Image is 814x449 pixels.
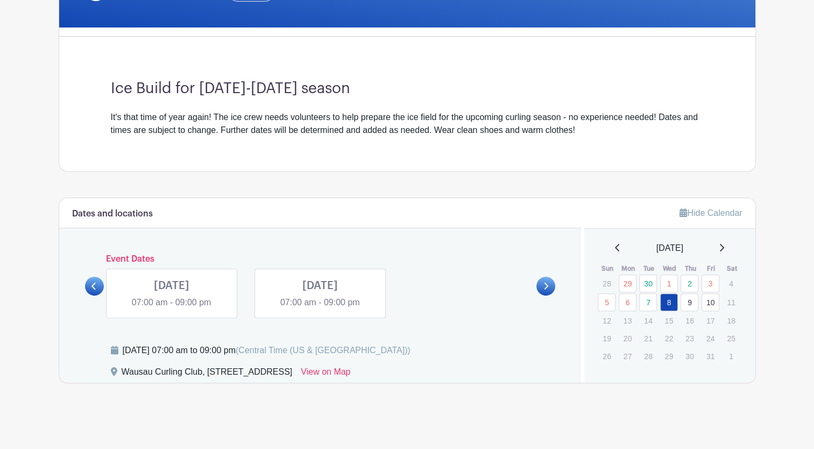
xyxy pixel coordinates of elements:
[660,263,681,274] th: Wed
[702,293,719,311] a: 10
[639,312,657,329] p: 14
[702,348,719,364] p: 31
[619,312,636,329] p: 13
[639,293,657,311] a: 7
[111,111,704,137] div: It's that time of year again! The ice crew needs volunteers to help prepare the ice field for the...
[722,294,740,311] p: 11
[681,330,698,347] p: 23
[104,254,537,264] h6: Event Dates
[681,312,698,329] p: 16
[618,263,639,274] th: Mon
[111,80,704,98] h3: Ice Build for [DATE]-[DATE] season
[660,275,678,292] a: 1
[681,348,698,364] p: 30
[660,312,678,329] p: 15
[721,263,742,274] th: Sat
[598,330,615,347] p: 19
[123,344,410,357] div: [DATE] 07:00 am to 09:00 pm
[619,330,636,347] p: 20
[722,312,740,329] p: 18
[619,348,636,364] p: 27
[236,346,410,355] span: (Central Time (US & [GEOGRAPHIC_DATA]))
[72,209,153,219] h6: Dates and locations
[679,208,742,218] a: Hide Calendar
[639,275,657,292] a: 30
[619,293,636,311] a: 6
[619,275,636,292] a: 29
[639,330,657,347] p: 21
[598,348,615,364] p: 26
[597,263,618,274] th: Sun
[660,293,678,311] a: 8
[301,366,350,383] a: View on Map
[680,263,701,274] th: Thu
[722,275,740,292] p: 4
[598,293,615,311] a: 5
[702,275,719,292] a: 3
[660,348,678,364] p: 29
[722,348,740,364] p: 1
[639,263,660,274] th: Tue
[681,293,698,311] a: 9
[660,330,678,347] p: 22
[702,312,719,329] p: 17
[598,275,615,292] p: 28
[722,330,740,347] p: 25
[681,275,698,292] a: 2
[656,242,683,255] span: [DATE]
[701,263,722,274] th: Fri
[122,366,293,383] div: Wausau Curling Club, [STREET_ADDRESS]
[702,330,719,347] p: 24
[639,348,657,364] p: 28
[598,312,615,329] p: 12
